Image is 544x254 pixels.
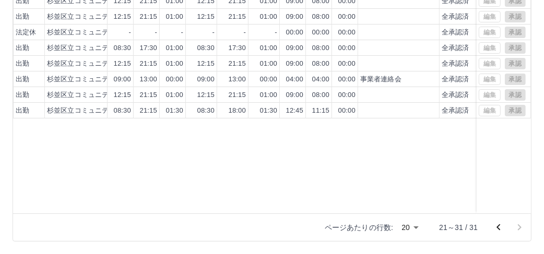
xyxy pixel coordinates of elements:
[229,12,246,22] div: 21:15
[155,28,157,38] div: -
[260,106,277,116] div: 01:30
[212,28,215,38] div: -
[442,75,469,84] div: 全承認済
[275,28,277,38] div: -
[166,106,183,116] div: 01:30
[338,43,356,53] div: 00:00
[197,106,215,116] div: 08:30
[129,28,131,38] div: -
[197,59,215,69] div: 12:15
[140,90,157,100] div: 21:15
[338,106,356,116] div: 00:00
[181,28,183,38] div: -
[286,106,303,116] div: 12:45
[338,90,356,100] div: 00:00
[286,28,303,38] div: 00:00
[442,59,469,69] div: 全承認済
[260,12,277,22] div: 01:00
[114,106,131,116] div: 08:30
[47,12,164,22] div: 杉並区立コミュニティふらっと阿佐谷
[312,12,329,22] div: 08:00
[312,75,329,84] div: 04:00
[229,90,246,100] div: 21:15
[166,59,183,69] div: 01:00
[229,75,246,84] div: 13:00
[16,12,29,22] div: 出勤
[16,106,29,116] div: 出勤
[312,28,329,38] div: 00:00
[166,43,183,53] div: 01:00
[114,43,131,53] div: 08:30
[338,28,356,38] div: 00:00
[286,43,303,53] div: 09:00
[16,43,29,53] div: 出勤
[229,59,246,69] div: 21:15
[140,75,157,84] div: 13:00
[286,90,303,100] div: 09:00
[114,75,131,84] div: 09:00
[286,12,303,22] div: 09:00
[114,12,131,22] div: 12:15
[114,90,131,100] div: 12:15
[442,106,469,116] div: 全承認済
[442,43,469,53] div: 全承認済
[360,75,401,84] div: 事業者連絡会
[47,43,164,53] div: 杉並区立コミュニティふらっと阿佐谷
[16,59,29,69] div: 出勤
[397,220,422,235] div: 20
[312,106,329,116] div: 11:15
[47,75,164,84] div: 杉並区立コミュニティふらっと阿佐谷
[286,75,303,84] div: 04:00
[140,12,157,22] div: 21:15
[488,217,509,238] button: 前のページへ
[312,59,329,69] div: 08:00
[338,12,356,22] div: 00:00
[338,75,356,84] div: 00:00
[47,106,164,116] div: 杉並区立コミュニティふらっと阿佐谷
[166,12,183,22] div: 01:00
[439,222,478,233] p: 21～31 / 31
[197,12,215,22] div: 12:15
[229,43,246,53] div: 17:30
[197,90,215,100] div: 12:15
[197,75,215,84] div: 09:00
[260,90,277,100] div: 01:00
[166,90,183,100] div: 01:00
[229,106,246,116] div: 18:00
[442,90,469,100] div: 全承認済
[260,59,277,69] div: 01:00
[47,90,164,100] div: 杉並区立コミュニティふらっと阿佐谷
[442,12,469,22] div: 全承認済
[260,43,277,53] div: 01:00
[312,90,329,100] div: 08:00
[140,43,157,53] div: 17:30
[16,28,36,38] div: 法定休
[244,28,246,38] div: -
[442,28,469,38] div: 全承認済
[312,43,329,53] div: 08:00
[47,28,164,38] div: 杉並区立コミュニティふらっと阿佐谷
[286,59,303,69] div: 09:00
[47,59,164,69] div: 杉並区立コミュニティふらっと阿佐谷
[140,106,157,116] div: 21:15
[166,75,183,84] div: 00:00
[260,75,277,84] div: 00:00
[325,222,393,233] p: ページあたりの行数:
[16,75,29,84] div: 出勤
[114,59,131,69] div: 12:15
[338,59,356,69] div: 00:00
[197,43,215,53] div: 08:30
[140,59,157,69] div: 21:15
[16,90,29,100] div: 出勤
